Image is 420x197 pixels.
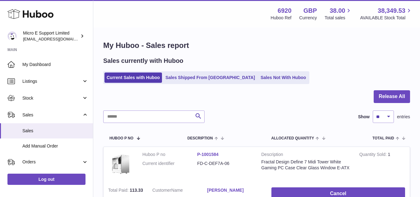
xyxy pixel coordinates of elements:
span: Orders [22,159,82,165]
strong: 6920 [278,7,292,15]
span: entries [397,114,410,120]
span: Add Manual Order [22,143,88,149]
span: 38.00 [330,7,345,15]
strong: Quantity Sold [359,152,388,158]
div: Fractal Design Define 7 Midi Tower White Gaming PC Case Clear Glass Window E-ATX [261,159,350,171]
h1: My Huboo - Sales report [103,40,410,50]
button: Release All [374,90,410,103]
span: Total sales [325,15,352,21]
dd: FD-C-DEF7A-06 [197,161,252,167]
span: Sales [22,112,82,118]
span: Total paid [372,136,394,140]
span: Description [187,136,213,140]
strong: Total Paid [108,188,130,194]
span: Customer [152,188,171,193]
span: Stock [22,95,82,101]
span: Sales [22,128,88,134]
span: 38,349.53 [378,7,405,15]
img: contact@micropcsupport.com [7,31,17,41]
a: 38.00 Total sales [325,7,352,21]
span: [EMAIL_ADDRESS][DOMAIN_NAME] [23,36,91,41]
span: Huboo P no [109,136,133,140]
h2: Sales currently with Huboo [103,57,183,65]
a: Sales Shipped From [GEOGRAPHIC_DATA] [163,73,257,83]
label: Show [358,114,370,120]
span: 113.33 [130,188,143,193]
a: 38,349.53 AVAILABLE Stock Total [360,7,413,21]
span: Listings [22,78,82,84]
span: AVAILABLE Stock Total [360,15,413,21]
strong: GBP [303,7,317,15]
a: [PERSON_NAME] [207,187,262,193]
a: Log out [7,174,85,185]
span: My Dashboard [22,62,88,68]
a: Sales Not With Huboo [258,73,308,83]
div: Currency [299,15,317,21]
strong: Description [261,152,350,159]
div: Micro E Support Limited [23,30,79,42]
td: 1 [355,147,410,183]
dt: Current identifier [142,161,197,167]
a: Current Sales with Huboo [104,73,162,83]
img: $_57.JPG [108,152,133,176]
div: Huboo Ref [271,15,292,21]
dt: Huboo P no [142,152,197,157]
a: P-1001584 [197,152,219,157]
span: ALLOCATED Quantity [271,136,314,140]
dt: Name [152,187,207,195]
